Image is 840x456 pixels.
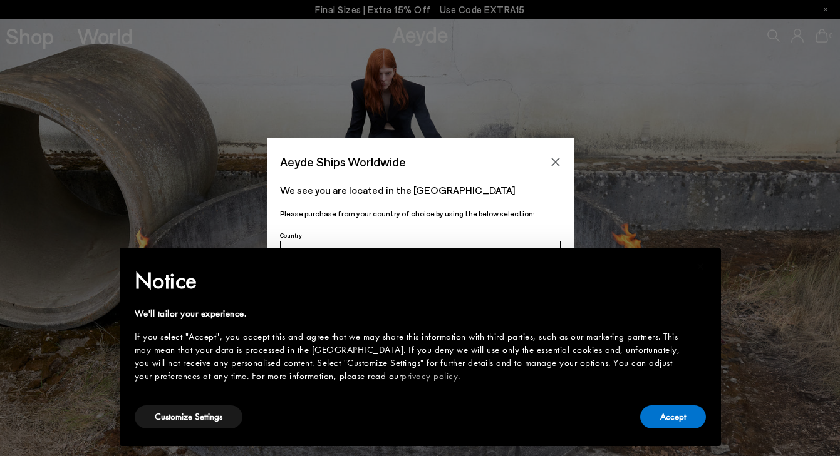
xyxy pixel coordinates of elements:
a: privacy policy [402,370,458,382]
span: Country [280,231,302,239]
h2: Notice [135,265,686,297]
div: We'll tailor your experience. [135,307,686,320]
span: Aeyde Ships Worldwide [280,151,406,173]
button: Close [546,153,565,171]
div: If you select "Accept", you accept this and agree that we may share this information with third p... [135,330,686,383]
p: We see you are located in the [GEOGRAPHIC_DATA] [280,183,561,198]
button: Accept [640,405,706,428]
p: Please purchase from your country of choice by using the below selection: [280,208,561,220]
button: Customize Settings [135,405,242,428]
button: Close this notice [686,251,716,281]
span: × [697,256,705,276]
